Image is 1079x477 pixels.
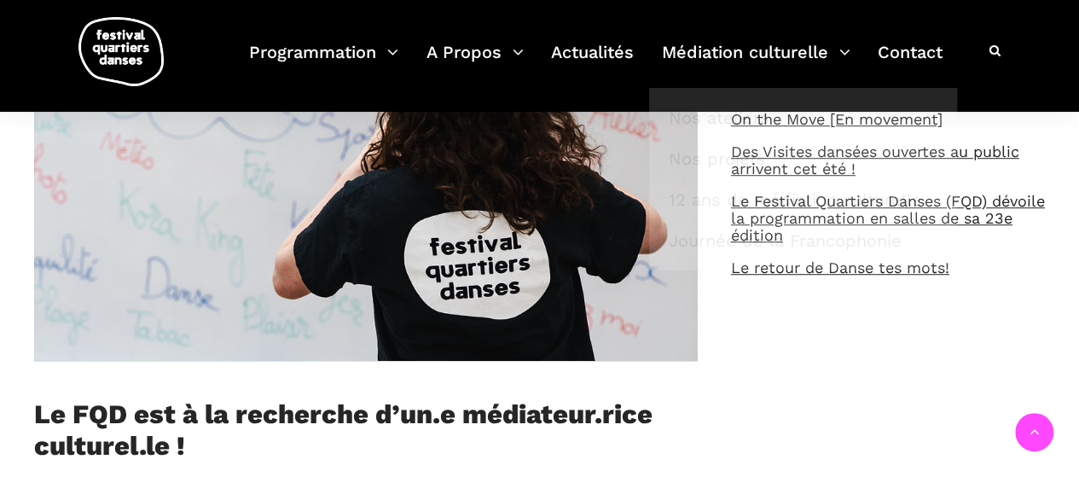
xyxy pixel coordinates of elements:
[658,139,948,178] a: Nos projets
[426,38,524,88] a: A Propos
[658,221,948,260] a: Journée de la Francophonie
[34,398,653,462] a: Le FQD est à la recherche d’un.e médiateur.rice culturel.le !
[878,38,943,88] a: Contact
[78,17,164,86] img: logo-fqd-med
[658,98,948,137] a: Nos ateliers
[658,180,948,219] a: 12 ans de médiation culturelle
[662,38,850,88] a: Médiation culturelle
[249,38,398,88] a: Programmation
[551,38,634,88] a: Actualités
